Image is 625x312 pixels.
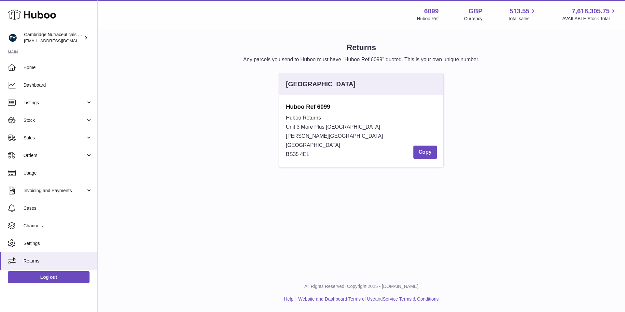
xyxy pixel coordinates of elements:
[286,80,355,89] div: [GEOGRAPHIC_DATA]
[509,7,529,16] span: 513.55
[284,296,294,302] a: Help
[23,205,92,211] span: Cases
[286,133,383,139] span: [PERSON_NAME][GEOGRAPHIC_DATA]
[286,124,380,130] span: Unit 3 More Plus [GEOGRAPHIC_DATA]
[383,296,439,302] a: Service Terms & Conditions
[417,16,439,22] div: Huboo Ref
[23,188,86,194] span: Invoicing and Payments
[562,7,617,22] a: 7,618,305.75 AVAILABLE Stock Total
[24,32,83,44] div: Cambridge Nutraceuticals Ltd
[286,115,321,121] span: Huboo Returns
[23,82,92,88] span: Dashboard
[23,240,92,247] span: Settings
[286,103,437,111] strong: Huboo Ref 6099
[424,7,439,16] strong: 6099
[24,38,96,43] span: [EMAIL_ADDRESS][DOMAIN_NAME]
[23,258,92,264] span: Returns
[562,16,617,22] span: AVAILABLE Stock Total
[23,170,92,176] span: Usage
[464,16,483,22] div: Currency
[508,16,537,22] span: Total sales
[572,7,610,16] span: 7,618,305.75
[468,7,482,16] strong: GBP
[108,42,615,53] h1: Returns
[23,223,92,229] span: Channels
[23,100,86,106] span: Listings
[23,135,86,141] span: Sales
[413,146,437,159] button: Copy
[296,296,438,302] li: and
[108,56,615,63] p: Any parcels you send to Huboo must have "Huboo Ref 6099" quoted. This is your own unique number.
[286,142,340,148] span: [GEOGRAPHIC_DATA]
[286,151,309,157] span: BS35 4EL
[298,296,375,302] a: Website and Dashboard Terms of Use
[103,283,620,290] p: All Rights Reserved. Copyright 2025 - [DOMAIN_NAME]
[23,117,86,123] span: Stock
[8,33,18,43] img: huboo@camnutra.com
[23,152,86,159] span: Orders
[508,7,537,22] a: 513.55 Total sales
[23,64,92,71] span: Home
[8,271,90,283] a: Log out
